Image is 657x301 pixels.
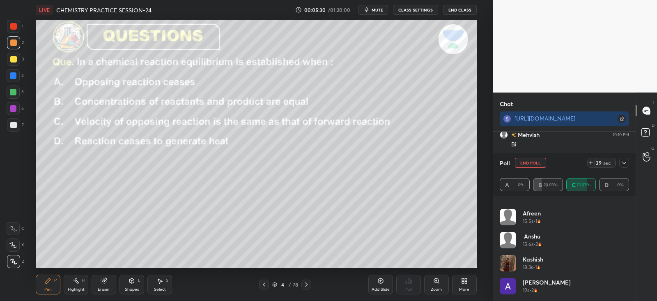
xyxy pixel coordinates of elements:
[7,53,24,66] div: 3
[503,115,511,123] img: bb95df82c44d47e1b2999f09e70f07e1.35099235_3
[443,5,477,15] button: End Class
[523,287,529,294] h5: 19s
[7,118,24,132] div: 7
[516,130,540,139] h6: Mehvish
[393,5,438,15] button: CLASS SETTINGS
[358,5,388,15] button: mute
[7,20,23,33] div: 1
[500,131,508,139] img: default.png
[523,241,533,248] h5: 15.6s
[537,265,540,269] img: streak-poll-icon.44701ccd.svg
[7,86,24,99] div: 5
[36,5,53,15] div: LIVE
[534,288,538,292] img: streak-poll-icon.44701ccd.svg
[533,218,535,225] h5: •
[154,287,166,292] div: Select
[289,282,291,287] div: /
[595,160,602,166] div: 39
[279,282,287,287] div: 4
[523,209,541,218] h4: Afreen
[523,255,543,264] h4: Kashish
[7,102,24,115] div: 6
[652,122,655,128] p: D
[500,255,516,271] img: 9f11f3a6f56440cc87bc5ec084e179e5.jpg
[652,99,655,105] p: T
[602,160,612,166] div: sec
[500,232,516,248] img: default.png
[535,264,537,271] h5: 1
[7,69,24,82] div: 4
[459,287,469,292] div: More
[7,255,24,268] div: Z
[613,132,629,137] div: 10:10 PM
[54,278,57,282] div: P
[515,158,546,168] button: End Poll
[82,278,85,282] div: H
[538,242,542,246] img: streak-poll-icon.44701ccd.svg
[535,241,538,248] h5: 2
[523,218,533,225] h5: 15.5s
[68,287,85,292] div: Highlight
[372,287,390,292] div: Add Slide
[535,218,537,225] h5: 1
[98,287,110,292] div: Eraser
[511,141,629,149] div: Bi
[166,278,168,282] div: S
[533,241,535,248] h5: •
[500,278,516,294] img: 3
[7,36,24,49] div: 2
[500,159,510,167] h4: Poll
[515,114,575,122] a: [URL][DOMAIN_NAME]
[493,93,519,115] p: Chat
[293,281,298,288] div: 78
[523,264,533,271] h5: 18.3s
[44,287,52,292] div: Pen
[537,219,541,223] img: streak-poll-icon.44701ccd.svg
[523,278,571,287] h4: [PERSON_NAME]
[500,202,629,301] div: grid
[651,145,655,151] p: G
[531,287,534,294] h5: 2
[511,133,516,137] img: no-rating-badge.077c3623.svg
[7,238,24,252] div: X
[7,222,24,235] div: C
[533,264,535,271] h5: •
[372,7,383,13] span: mute
[125,287,139,292] div: Shapes
[138,278,140,282] div: L
[529,287,531,294] h5: •
[56,6,152,14] h4: CHEMISTRY PRACTICE SESSION-24
[500,209,516,225] img: default.png
[493,132,636,238] div: grid
[431,287,442,292] div: Zoom
[523,232,542,241] h4: Anshu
